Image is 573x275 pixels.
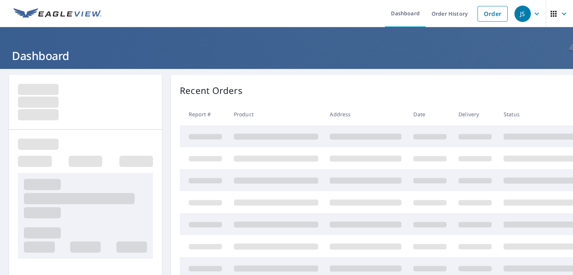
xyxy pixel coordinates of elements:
[324,103,407,125] th: Address
[228,103,324,125] th: Product
[9,48,564,63] h1: Dashboard
[407,103,453,125] th: Date
[13,8,101,19] img: EV Logo
[453,103,498,125] th: Delivery
[514,6,531,22] div: JS
[180,103,228,125] th: Report #
[180,84,242,97] p: Recent Orders
[477,6,508,22] a: Order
